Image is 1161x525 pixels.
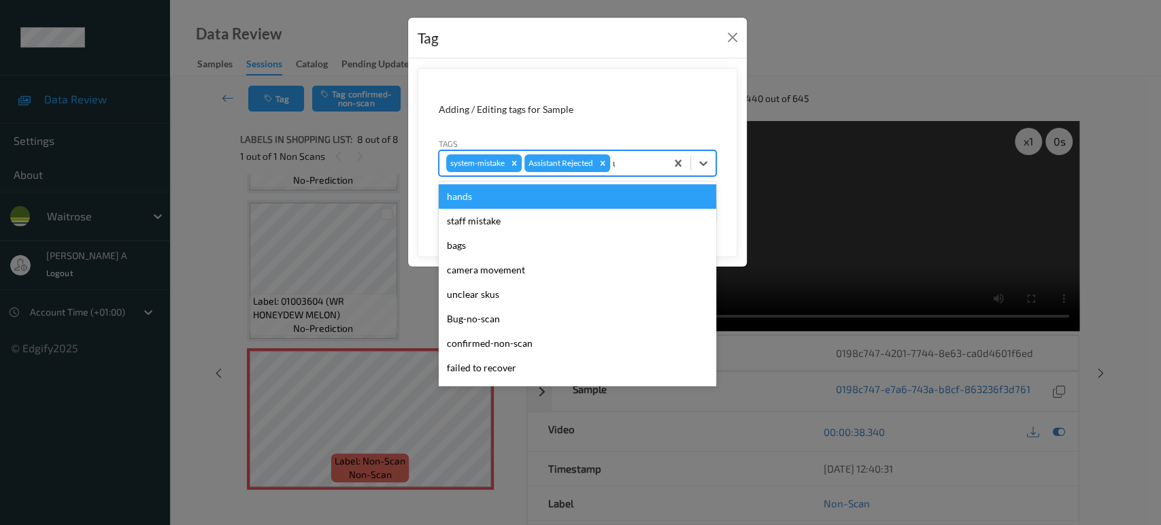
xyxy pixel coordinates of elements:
div: Remove Assistant Rejected [595,154,610,172]
div: Bug-no-scan [439,307,716,331]
label: Tags [439,137,458,150]
button: Close [723,28,742,47]
div: bags [439,233,716,258]
div: Remove system-mistake [507,154,522,172]
div: staff mistake [439,209,716,233]
div: Adding / Editing tags for Sample [439,103,716,116]
div: hands [439,184,716,209]
div: camera movement [439,258,716,282]
div: system-mistake [446,154,507,172]
div: Assistant Rejected [524,154,595,172]
div: unclear skus [439,282,716,307]
div: product recovered [439,380,716,405]
div: failed to recover [439,356,716,380]
div: Tag [418,27,439,49]
div: confirmed-non-scan [439,331,716,356]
